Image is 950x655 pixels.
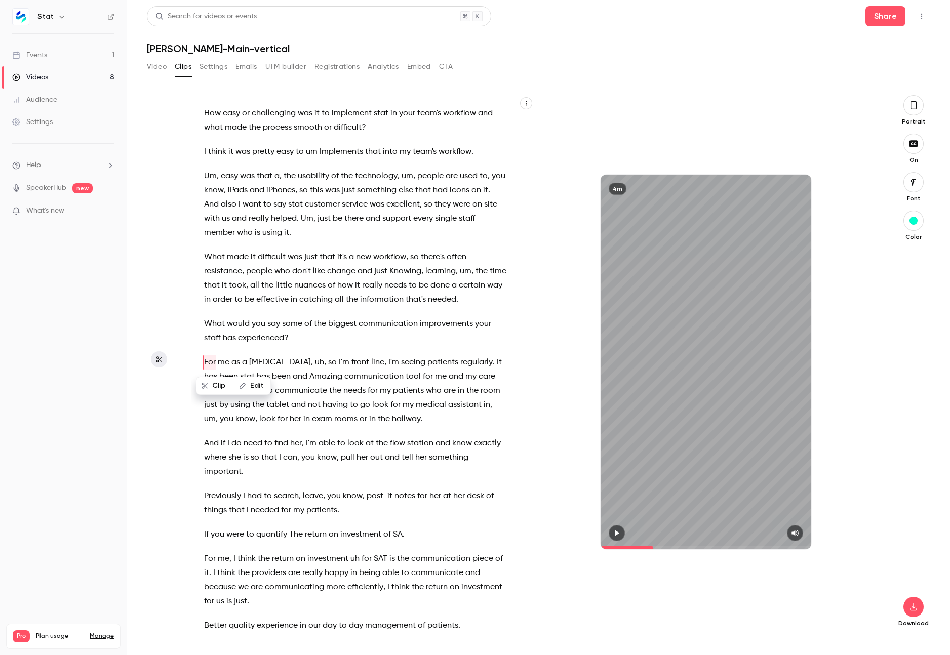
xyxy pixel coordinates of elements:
[333,212,342,226] span: be
[490,264,506,278] span: time
[362,278,382,293] span: really
[276,145,294,159] span: easy
[242,355,247,370] span: a
[238,331,284,345] span: experienced
[242,264,244,278] span: ,
[407,59,431,75] button: Embed
[342,183,355,197] span: just
[12,117,53,127] div: Settings
[231,355,240,370] span: as
[447,250,466,264] span: often
[246,278,248,293] span: ,
[374,106,388,120] span: stat
[488,183,490,197] span: .
[222,212,230,226] span: us
[433,183,448,197] span: had
[246,264,272,278] span: people
[456,293,458,307] span: .
[413,212,433,226] span: every
[475,317,491,331] span: your
[459,212,476,226] span: staff
[368,384,378,398] span: for
[492,169,505,183] span: you
[266,183,295,197] span: iPhones
[406,293,426,307] span: that's
[303,412,310,426] span: in
[434,197,451,212] span: they
[380,384,391,398] span: my
[356,250,371,264] span: new
[204,398,217,412] span: just
[204,331,221,345] span: staff
[406,250,408,264] span: ,
[312,412,332,426] span: exam
[147,43,930,55] h1: [PERSON_NAME]-Main-vertical
[426,384,442,398] span: who
[897,233,930,241] p: Color
[490,398,492,412] span: ,
[318,212,331,226] span: just
[337,250,347,264] span: it's
[204,264,242,278] span: resistance
[420,317,473,331] span: improvements
[308,398,321,412] span: not
[382,212,411,226] span: support
[390,398,401,412] span: for
[609,183,626,195] div: 4m
[417,169,444,183] span: people
[252,398,264,412] span: the
[261,278,273,293] span: the
[297,212,299,226] span: .
[360,293,404,307] span: information
[342,197,368,212] span: service
[460,169,478,183] span: used
[314,106,320,120] span: it
[335,293,344,307] span: all
[235,378,270,394] button: Edit
[299,183,308,197] span: so
[235,59,257,75] button: Emails
[280,169,282,183] span: ,
[413,145,437,159] span: team's
[409,278,417,293] span: to
[252,145,274,159] span: pretty
[200,59,227,75] button: Settings
[220,412,233,426] span: you
[291,398,306,412] span: and
[263,197,271,212] span: to
[399,183,413,197] span: else
[217,169,219,183] span: ,
[471,183,481,197] span: on
[252,106,296,120] span: challenging
[223,331,236,345] span: has
[230,398,250,412] span: using
[371,355,384,370] span: line
[476,264,488,278] span: the
[439,145,471,159] span: workflow
[341,169,353,183] span: the
[450,183,469,197] span: icons
[328,355,337,370] span: so
[232,212,247,226] span: and
[223,106,240,120] span: easy
[421,412,423,426] span: .
[204,278,220,293] span: that
[458,384,464,398] span: in
[446,169,458,183] span: are
[430,278,450,293] span: done
[204,355,216,370] span: For
[204,212,220,226] span: with
[388,355,399,370] span: I'm
[204,412,216,426] span: um
[372,398,388,412] span: look
[452,278,457,293] span: a
[427,355,458,370] span: patients
[295,183,297,197] span: ,
[471,145,473,159] span: .
[221,169,238,183] span: easy
[472,197,482,212] span: on
[460,264,471,278] span: um
[403,398,414,412] span: my
[13,9,29,25] img: Stat
[208,145,226,159] span: think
